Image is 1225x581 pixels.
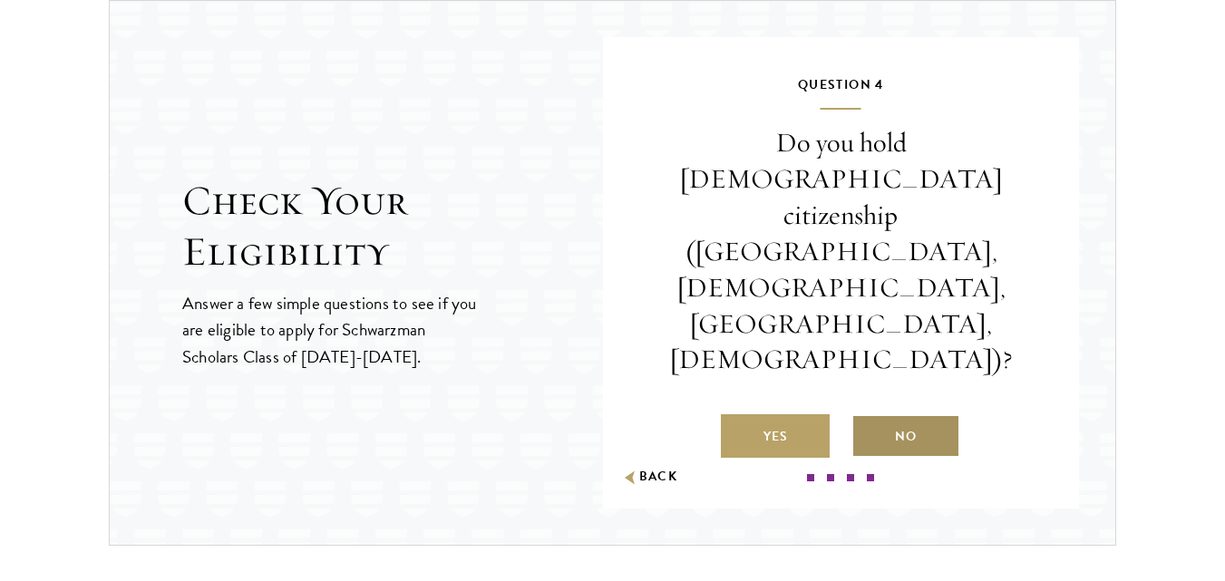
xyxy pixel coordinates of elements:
[657,125,1026,378] p: Do you hold [DEMOGRAPHIC_DATA] citizenship ([GEOGRAPHIC_DATA], [DEMOGRAPHIC_DATA], [GEOGRAPHIC_DA...
[621,468,678,487] button: Back
[657,73,1026,110] h5: Question 4
[182,176,603,277] h2: Check Your Eligibility
[851,414,960,458] label: No
[721,414,830,458] label: Yes
[182,290,479,369] p: Answer a few simple questions to see if you are eligible to apply for Schwarzman Scholars Class o...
